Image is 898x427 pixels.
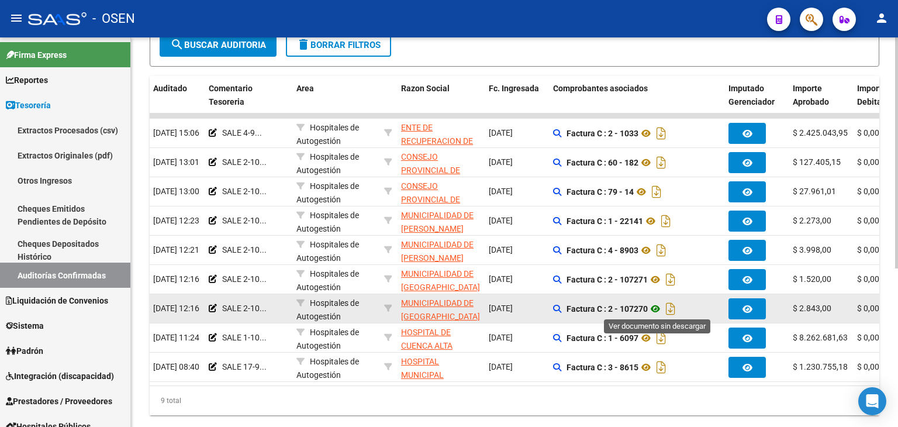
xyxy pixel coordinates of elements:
span: MUNICIPALIDAD DE [GEOGRAPHIC_DATA][PERSON_NAME] [401,269,480,305]
div: - 30999011892 [401,355,479,380]
span: Hospitales de Autogestión [296,328,359,350]
span: [DATE] 12:23 [153,216,199,225]
span: Comentario Tesoreria [209,84,253,106]
span: $ 0,00 [857,157,879,167]
span: Hospitales de Autogestión [296,152,359,175]
mat-icon: person [875,11,889,25]
span: SALE 17-9... [222,362,267,371]
span: SALE 2-10... [222,187,267,196]
strong: Factura C : 79 - 14 [567,187,634,197]
span: Auditado [153,84,187,93]
span: ENTE DE RECUPERACION DE FONDOS PARA EL FORTALECIMIENTO DEL SISTEMA DE SALUD DE MENDOZA (REFORSAL)... [401,123,478,212]
span: SALE 2-10... [222,157,267,167]
span: $ 2.425.043,95 [793,128,848,137]
button: Borrar Filtros [286,33,391,57]
span: Liquidación de Convenios [6,294,108,307]
span: Imputado Gerenciador [728,84,775,106]
span: SALE 2-10... [222,274,267,284]
span: - OSEN [92,6,135,32]
i: Descargar documento [654,153,669,172]
span: Razon Social [401,84,450,93]
span: [DATE] 12:21 [153,245,199,254]
span: [DATE] 13:01 [153,157,199,167]
datatable-header-cell: Imputado Gerenciador [724,76,788,115]
span: $ 0,00 [857,274,879,284]
mat-icon: search [170,37,184,51]
div: - 30999262542 [401,267,479,292]
span: $ 8.262.681,63 [793,333,848,342]
span: $ 0,00 [857,245,879,254]
span: Reportes [6,74,48,87]
span: $ 0,00 [857,362,879,371]
i: Descargar documento [654,358,669,377]
span: [DATE] [489,157,513,167]
i: Descargar documento [663,270,678,289]
span: $ 127.405,15 [793,157,841,167]
div: Open Intercom Messenger [858,387,886,415]
span: Fc. Ingresada [489,84,539,93]
span: $ 0,00 [857,187,879,196]
i: Descargar documento [663,299,678,318]
span: Area [296,84,314,93]
strong: Factura C : 3 - 8615 [567,363,638,372]
span: SALE 1-10... [222,333,267,342]
mat-icon: delete [296,37,310,51]
span: Integración (discapacidad) [6,370,114,383]
datatable-header-cell: Importe Aprobado [788,76,852,115]
span: $ 0,00 [857,216,879,225]
span: $ 0,00 [857,128,879,137]
span: Hospitales de Autogestión [296,357,359,380]
datatable-header-cell: Razon Social [396,76,484,115]
span: Buscar Auditoria [170,40,266,50]
i: Descargar documento [658,212,673,230]
span: [DATE] 08:40 [153,362,199,371]
div: - 30643258737 [401,150,479,175]
span: Hospitales de Autogestión [296,298,359,321]
span: $ 27.961,01 [793,187,836,196]
span: [DATE] 12:16 [153,274,199,284]
datatable-header-cell: Comprobantes asociados [548,76,724,115]
strong: Factura C : 4 - 8903 [567,246,638,255]
span: SALE 2-10... [222,304,267,313]
span: SALE 2-10... [222,216,267,225]
span: CONSEJO PROVINCIAL DE SALUD PUBLICA PCIADE RIO NEGRO [401,152,474,201]
span: $ 2.843,00 [793,304,831,313]
span: Tesorería [6,99,51,112]
span: Importe Aprobado [793,84,829,106]
strong: Factura C : 1 - 6097 [567,333,638,343]
span: [DATE] 15:06 [153,128,199,137]
div: 9 total [150,386,879,415]
mat-icon: menu [9,11,23,25]
span: Hospitales de Autogestión [296,181,359,204]
i: Descargar documento [649,182,664,201]
span: [DATE] 13:00 [153,187,199,196]
span: [DATE] [489,245,513,254]
span: Importe Debitado [857,84,891,106]
i: Descargar documento [654,241,669,260]
datatable-header-cell: Fc. Ingresada [484,76,548,115]
span: MUNICIPALIDAD DE [PERSON_NAME] [401,211,474,233]
datatable-header-cell: Comentario Tesoreria [204,76,292,115]
span: $ 2.273,00 [793,216,831,225]
span: Padrón [6,345,43,357]
span: MUNICIPALIDAD DE [GEOGRAPHIC_DATA][PERSON_NAME] [401,298,480,335]
strong: Factura C : 2 - 107270 [567,304,648,314]
span: MUNICIPALIDAD DE [PERSON_NAME] [401,240,474,263]
span: Hospitales de Autogestión [296,211,359,233]
span: [DATE] 12:16 [153,304,199,313]
span: Sistema [6,319,44,332]
span: [DATE] [489,216,513,225]
span: Hospitales de Autogestión [296,269,359,292]
strong: Factura C : 2 - 107271 [567,275,648,284]
span: [DATE] 11:24 [153,333,199,342]
span: [DATE] [489,333,513,342]
span: CONSEJO PROVINCIAL DE SALUD PUBLICA PCIADE RIO NEGRO [401,181,474,230]
datatable-header-cell: Auditado [148,76,204,115]
strong: Factura C : 60 - 182 [567,158,638,167]
span: $ 1.520,00 [793,274,831,284]
div: - 30681618089 [401,238,479,263]
span: [DATE] [489,304,513,313]
span: Hospitales de Autogestión [296,123,359,146]
div: - 30999262542 [401,297,479,321]
strong: Factura C : 1 - 22141 [567,216,643,226]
